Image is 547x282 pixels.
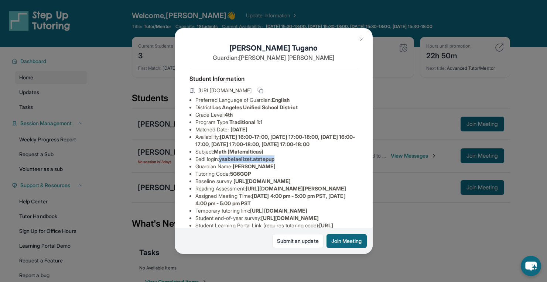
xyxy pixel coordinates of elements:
span: English [272,97,290,103]
span: Los Angeles Unified School District [212,104,297,110]
img: Close Icon [359,36,365,42]
li: Tutoring Code : [195,170,358,178]
span: [URL][DOMAIN_NAME] [233,178,291,184]
li: Subject : [195,148,358,155]
span: 5G6GQP [230,171,251,177]
li: Availability: [195,133,358,148]
li: Program Type: [195,118,358,126]
h1: [PERSON_NAME] Tugano [189,43,358,53]
span: [URL][DOMAIN_NAME][PERSON_NAME] [246,185,346,192]
span: [PERSON_NAME] [233,163,276,169]
li: Assigned Meeting Time : [195,192,358,207]
h4: Student Information [189,74,358,83]
button: Join Meeting [327,234,367,248]
button: chat-button [521,256,541,276]
span: [URL][DOMAIN_NAME] [250,207,307,214]
span: [URL][DOMAIN_NAME] [198,87,252,94]
span: [DATE] 4:00 pm - 5:00 pm PST, [DATE] 4:00 pm - 5:00 pm PST [195,193,346,206]
li: Temporary tutoring link : [195,207,358,214]
li: District: [195,104,358,111]
p: Guardian: [PERSON_NAME] [PERSON_NAME] [189,53,358,62]
span: [DATE] [230,126,247,133]
li: Guardian Name : [195,163,358,170]
li: Student end-of-year survey : [195,214,358,222]
li: Student Learning Portal Link (requires tutoring code) : [195,222,358,237]
li: Grade Level: [195,111,358,118]
li: Matched Date: [195,126,358,133]
span: [URL][DOMAIN_NAME] [261,215,318,221]
li: Preferred Language of Guardian: [195,96,358,104]
span: ysabelaelizet.atstepup [219,156,274,162]
li: Reading Assessment : [195,185,358,192]
span: Math (Matemáticas) [214,148,263,155]
span: 4th [225,111,233,118]
span: [DATE] 16:00-17:00, [DATE] 17:00-18:00, [DATE] 16:00-17:00, [DATE] 17:00-18:00, [DATE] 17:00-18:00 [195,134,355,147]
li: Baseline survey : [195,178,358,185]
a: Submit an update [272,234,324,248]
span: Traditional 1:1 [229,119,263,125]
button: Copy link [256,86,265,95]
li: Eedi login : [195,155,358,163]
